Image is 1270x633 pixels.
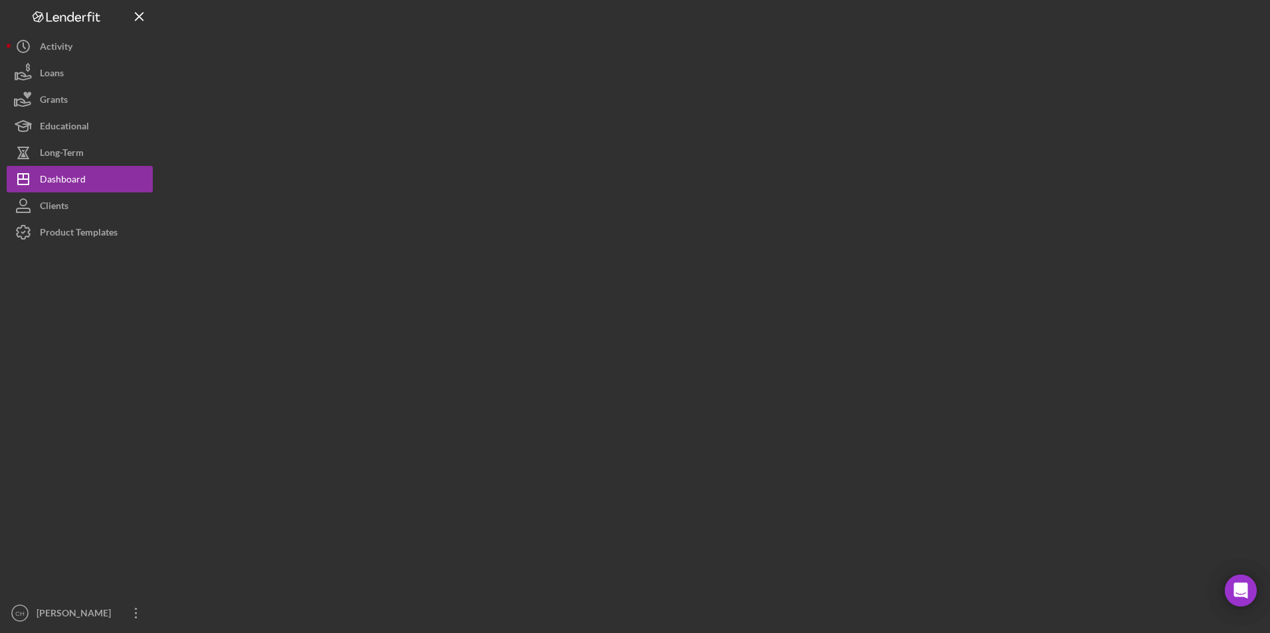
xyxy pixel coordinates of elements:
button: CH[PERSON_NAME] [7,600,153,626]
button: Long-Term [7,139,153,166]
div: Activity [40,33,72,63]
text: CH [15,610,25,617]
div: Loans [40,60,64,90]
div: Grants [40,86,68,116]
button: Clients [7,192,153,219]
button: Grants [7,86,153,113]
div: Educational [40,113,89,143]
div: Dashboard [40,166,86,196]
div: Open Intercom Messenger [1225,575,1257,606]
button: Educational [7,113,153,139]
button: Loans [7,60,153,86]
div: [PERSON_NAME] [33,600,120,630]
div: Long-Term [40,139,84,169]
div: Product Templates [40,219,118,249]
button: Product Templates [7,219,153,246]
button: Dashboard [7,166,153,192]
button: Activity [7,33,153,60]
div: Clients [40,192,68,222]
